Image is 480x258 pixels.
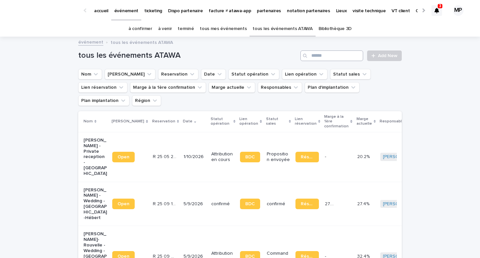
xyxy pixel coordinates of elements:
[201,69,226,80] button: Date
[383,201,419,207] a: [PERSON_NAME]
[367,50,402,61] a: Add New
[105,69,155,80] button: Lien Stacker
[112,118,144,125] p: [PERSON_NAME]
[112,199,135,209] a: Open
[111,38,173,46] p: tous les événements ATAWA
[184,154,206,160] p: 1/10/2026
[300,50,363,61] input: Search
[357,200,371,207] p: 27.4%
[301,202,314,206] span: Réservation
[211,201,235,207] p: confirmé
[240,199,260,209] a: BDC
[330,69,371,80] button: Statut sales
[325,200,338,207] p: 27.4 %
[453,5,463,16] div: MP
[184,201,206,207] p: 5/9/2026
[267,151,290,163] p: Proposition envoyée
[228,69,279,80] button: Statut opération
[200,21,247,37] a: tous mes événements
[245,155,255,159] span: BDC
[324,113,349,130] p: Marge à la 1ère confirmation
[78,51,298,60] h1: tous les événements ATAWA
[78,82,127,93] button: Lien réservation
[305,82,360,93] button: Plan d'implantation
[378,53,397,58] span: Add New
[266,115,287,128] p: Statut sales
[84,118,93,125] p: Nom
[152,118,175,125] p: Reservation
[301,155,314,159] span: Réservation
[431,5,442,16] div: 3
[78,38,103,46] a: événement
[239,115,258,128] p: Lien opération
[84,187,107,221] p: [PERSON_NAME] - Wedding - [GEOGRAPHIC_DATA]-Hébert
[380,118,406,125] p: Responsables
[112,152,135,162] a: Open
[153,153,178,160] p: R 25 05 263
[245,202,255,206] span: BDC
[253,21,312,37] a: tous les événements ATAWA
[178,21,194,37] a: terminé
[13,4,77,17] img: Ls34BcGeRexTGTNfXpUC
[118,155,129,159] span: Open
[282,69,327,80] button: Lien opération
[128,21,152,37] a: à confirmer
[153,200,178,207] p: R 25 09 147
[325,153,327,160] p: -
[130,82,206,93] button: Marge à la 1ère confirmation
[158,21,172,37] a: à venir
[78,95,129,106] button: Plan implantation
[295,199,319,209] a: Réservation
[158,69,198,80] button: Reservation
[78,69,102,80] button: Nom
[295,115,317,128] p: Lien réservation
[118,202,129,206] span: Open
[84,138,107,177] p: [PERSON_NAME] - Private reception - [GEOGRAPHIC_DATA]
[319,21,352,37] a: Bibliothèque 3D
[209,82,255,93] button: Marge actuelle
[439,4,441,8] p: 3
[267,201,290,207] p: confirmé
[357,153,371,160] p: 20.2%
[211,151,235,163] p: Attribution en cours
[240,152,260,162] a: BDC
[295,152,319,162] a: Réservation
[357,115,372,128] p: Marge actuelle
[383,154,419,160] a: [PERSON_NAME]
[132,95,161,106] button: Région
[183,118,192,125] p: Date
[211,115,232,128] p: Statut opération
[258,82,302,93] button: Responsables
